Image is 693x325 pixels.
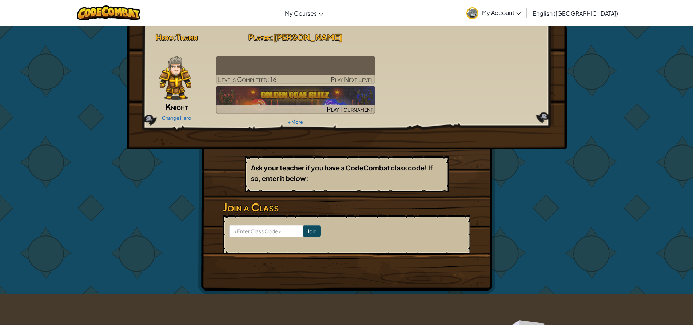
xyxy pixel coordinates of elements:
img: knight-pose.png [159,56,191,100]
h3: Join a Class [223,199,470,215]
a: Change Hero [162,115,191,121]
a: + More [288,119,303,125]
span: [PERSON_NAME] [274,32,342,42]
span: : [271,32,274,42]
span: My Courses [285,9,317,17]
span: Tharin [176,32,198,42]
input: Join [303,225,321,237]
img: CodeCombat logo [77,5,140,20]
a: Play Tournament [216,86,375,114]
a: My Account [463,1,525,24]
span: Hero [156,32,173,42]
a: English ([GEOGRAPHIC_DATA]) [529,3,622,23]
input: <Enter Class Code> [229,225,303,237]
span: Play Next Level [331,75,373,83]
a: My Courses [281,3,327,23]
a: Play Next Level [216,56,375,84]
b: Ask your teacher if you have a CodeCombat class code! If so, enter it below: [251,163,433,182]
span: Player [248,32,271,42]
span: Levels Completed: 16 [218,75,277,83]
span: Play Tournament [327,105,373,113]
img: avatar [466,7,478,19]
img: Golden Goal [216,86,375,114]
span: Knight [166,102,188,112]
span: English ([GEOGRAPHIC_DATA]) [533,9,618,17]
span: : [173,32,176,42]
span: My Account [482,9,521,16]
